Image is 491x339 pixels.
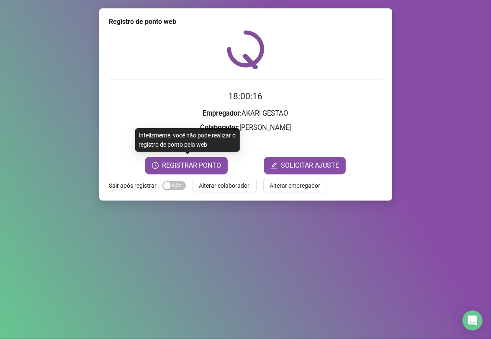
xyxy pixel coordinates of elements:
[229,91,263,101] time: 18:00:16
[109,122,382,133] h3: : [PERSON_NAME]
[109,17,382,27] div: Registro de ponto web
[200,124,238,132] strong: Colaborador
[193,179,257,192] button: Alterar colaborador
[145,157,228,174] button: REGISTRAR PONTO
[109,179,162,192] label: Sair após registrar
[227,30,265,69] img: QRPoint
[271,162,278,169] span: edit
[281,160,339,171] span: SOLICITAR AJUSTE
[463,311,483,331] div: Open Intercom Messenger
[152,162,159,169] span: clock-circle
[162,160,221,171] span: REGISTRAR PONTO
[270,181,321,190] span: Alterar empregador
[263,179,327,192] button: Alterar empregador
[203,109,240,117] strong: Empregador
[109,108,382,119] h3: : AKARI GESTAO
[199,181,250,190] span: Alterar colaborador
[135,128,240,152] div: Infelizmente, você não pode realizar o registro de ponto pela web
[264,157,346,174] button: editSOLICITAR AJUSTE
